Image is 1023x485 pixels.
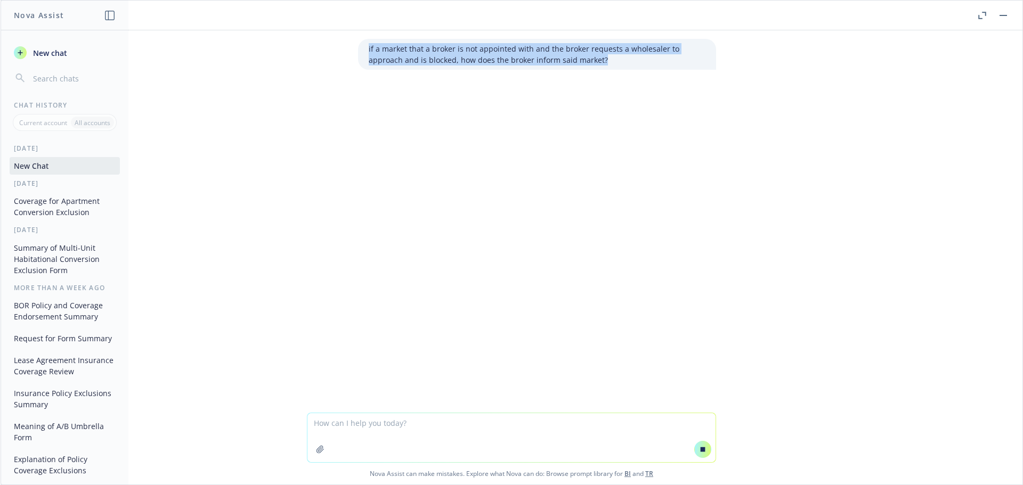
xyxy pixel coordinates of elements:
span: New chat [31,47,67,59]
div: [DATE] [1,144,128,153]
button: New Chat [10,157,120,175]
button: Explanation of Policy Coverage Exclusions [10,450,120,479]
button: Insurance Policy Exclusions Summary [10,384,120,413]
button: Coverage for Apartment Conversion Exclusion [10,192,120,221]
button: New chat [10,43,120,62]
p: if a market that a broker is not appointed with and the broker requests a wholesaler to approach ... [369,43,705,65]
button: Request for Form Summary [10,330,120,347]
a: TR [645,469,653,478]
input: Search chats [31,71,116,86]
h1: Nova Assist [14,10,64,21]
p: Current account [19,118,67,127]
a: BI [624,469,631,478]
div: Chat History [1,101,128,110]
button: Summary of Multi-Unit Habitational Conversion Exclusion Form [10,239,120,279]
button: Lease Agreement Insurance Coverage Review [10,351,120,380]
p: All accounts [75,118,110,127]
div: [DATE] [1,179,128,188]
button: BOR Policy and Coverage Endorsement Summary [10,297,120,325]
div: More than a week ago [1,283,128,292]
button: Meaning of A/B Umbrella Form [10,417,120,446]
div: [DATE] [1,225,128,234]
span: Nova Assist can make mistakes. Explore what Nova can do: Browse prompt library for and [5,463,1018,484]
